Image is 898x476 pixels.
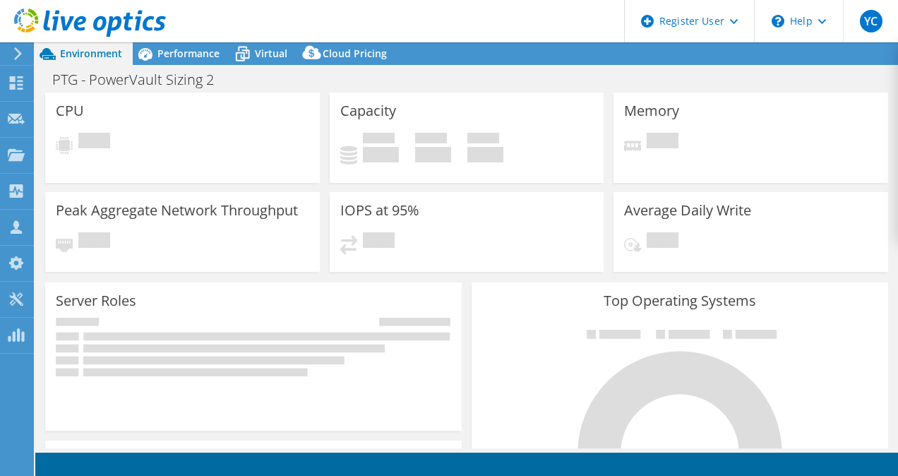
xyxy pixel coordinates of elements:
[340,203,419,218] h3: IOPS at 95%
[647,232,678,251] span: Pending
[467,147,503,162] h4: 0 GiB
[363,147,399,162] h4: 0 GiB
[340,103,396,119] h3: Capacity
[363,133,395,147] span: Used
[860,10,882,32] span: YC
[78,133,110,152] span: Pending
[363,232,395,251] span: Pending
[255,47,287,60] span: Virtual
[647,133,678,152] span: Pending
[56,293,136,309] h3: Server Roles
[482,293,878,309] h3: Top Operating Systems
[624,203,751,218] h3: Average Daily Write
[157,47,220,60] span: Performance
[415,133,447,147] span: Free
[624,103,679,119] h3: Memory
[56,203,298,218] h3: Peak Aggregate Network Throughput
[467,133,499,147] span: Total
[78,232,110,251] span: Pending
[56,103,84,119] h3: CPU
[772,15,784,28] svg: \n
[60,47,122,60] span: Environment
[323,47,387,60] span: Cloud Pricing
[415,147,451,162] h4: 0 GiB
[46,72,236,88] h1: PTG - PowerVault Sizing 2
